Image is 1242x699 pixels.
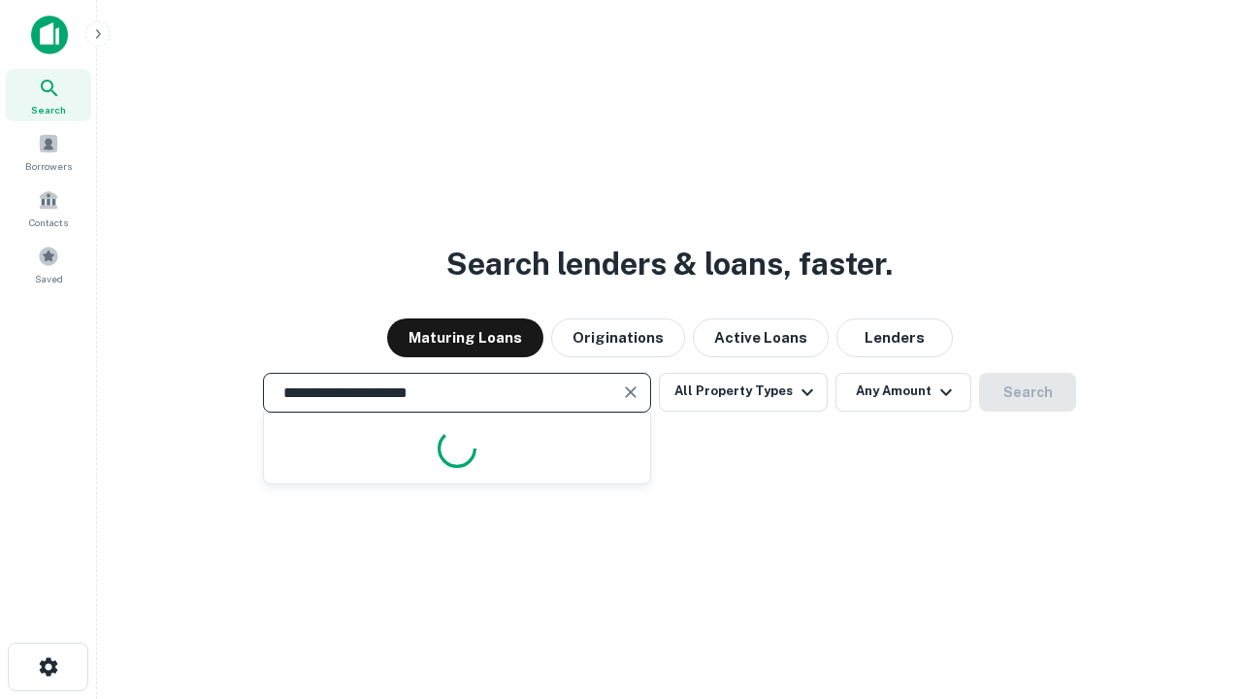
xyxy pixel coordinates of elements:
[1145,544,1242,637] iframe: Chat Widget
[31,16,68,54] img: capitalize-icon.png
[446,241,893,287] h3: Search lenders & loans, faster.
[387,318,543,357] button: Maturing Loans
[6,182,91,234] a: Contacts
[551,318,685,357] button: Originations
[6,125,91,178] a: Borrowers
[693,318,829,357] button: Active Loans
[836,318,953,357] button: Lenders
[29,215,68,230] span: Contacts
[31,102,66,117] span: Search
[659,373,828,412] button: All Property Types
[35,271,63,286] span: Saved
[25,158,72,174] span: Borrowers
[6,69,91,121] a: Search
[835,373,971,412] button: Any Amount
[617,379,644,406] button: Clear
[6,238,91,290] a: Saved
